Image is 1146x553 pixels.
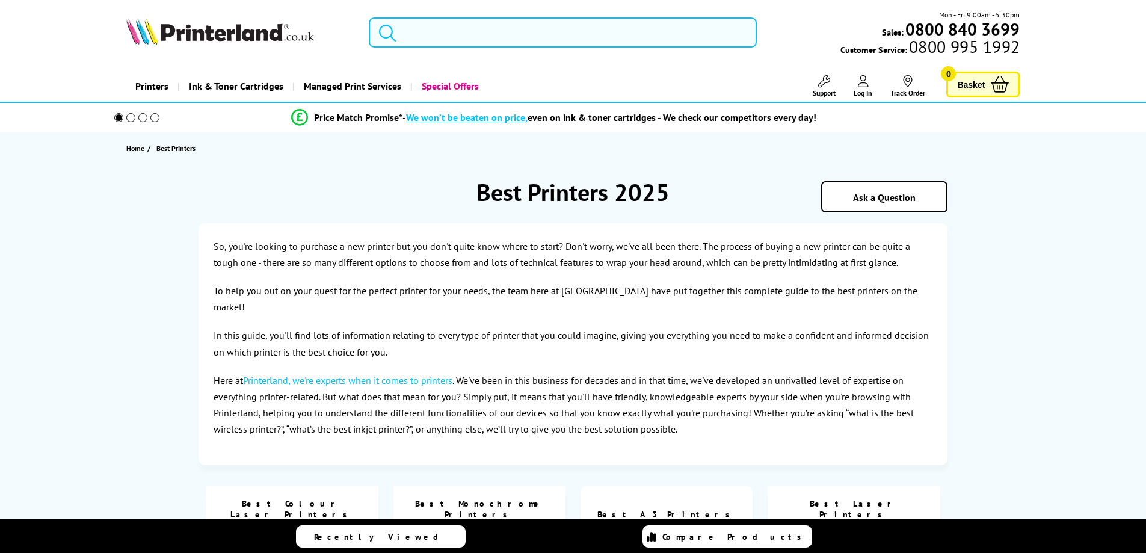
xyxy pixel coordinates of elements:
img: Printerland Logo [126,18,314,45]
b: 0800 840 3699 [905,18,1020,40]
div: Best A3 Printers [582,497,751,532]
span: Log In [854,88,872,97]
span: Basket [957,76,985,93]
span: Ink & Toner Cartridges [189,71,283,102]
span: Compare Products [662,531,808,542]
p: To help you out on your quest for the perfect printer for your needs, the team here at [GEOGRAPHI... [214,283,933,315]
a: Printerland, we're experts when it comes to printers [243,374,452,386]
a: Compare Products [642,525,812,548]
a: Managed Print Services [292,71,410,102]
a: Log In [854,75,872,97]
p: In this guide, you'll find lots of information relating to every type of printer that you could i... [214,327,933,360]
span: Recently Viewed [314,531,451,542]
a: Best Printers [156,142,199,155]
a: Special Offers [410,71,488,102]
span: Mon - Fri 9:00am - 5:30pm [939,9,1020,20]
a: Home [126,142,147,155]
a: Recently Viewed [296,525,466,548]
a: Ink & Toner Cartridges [177,71,292,102]
span: 0800 995 1992 [907,41,1020,52]
span: 0 [941,66,956,81]
div: - even on ink & toner cartridges - We check our competitors every day! [402,111,816,123]
a: Printerland Logo [126,18,354,47]
span: Best Printers [156,142,196,155]
p: So, you're looking to purchase a new printer but you don't quite know where to start? Don't worry... [214,238,933,271]
h1: Best Printers 2025 [199,176,948,208]
span: We won’t be beaten on price, [406,111,528,123]
a: Ask a Question [853,191,916,203]
a: Basket 0 [946,72,1020,97]
a: Track Order [890,75,925,97]
a: 0800 840 3699 [904,23,1020,35]
a: Support [813,75,836,97]
span: Home [126,142,144,155]
li: modal_Promise [98,107,1011,128]
p: Here at . We've been in this business for decades and in that time, we've developed an unrivalled... [214,372,933,438]
span: Customer Service: [840,41,1020,55]
a: Best Laser Printers [768,486,940,532]
a: Best Monochrome Printers [393,486,566,532]
span: Sales: [882,26,904,38]
span: Support [813,88,836,97]
a: Best A3 Printers [581,486,753,532]
a: Printers [126,71,177,102]
a: Best Colour Laser Printers [206,486,378,532]
span: Price Match Promise* [314,111,402,123]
